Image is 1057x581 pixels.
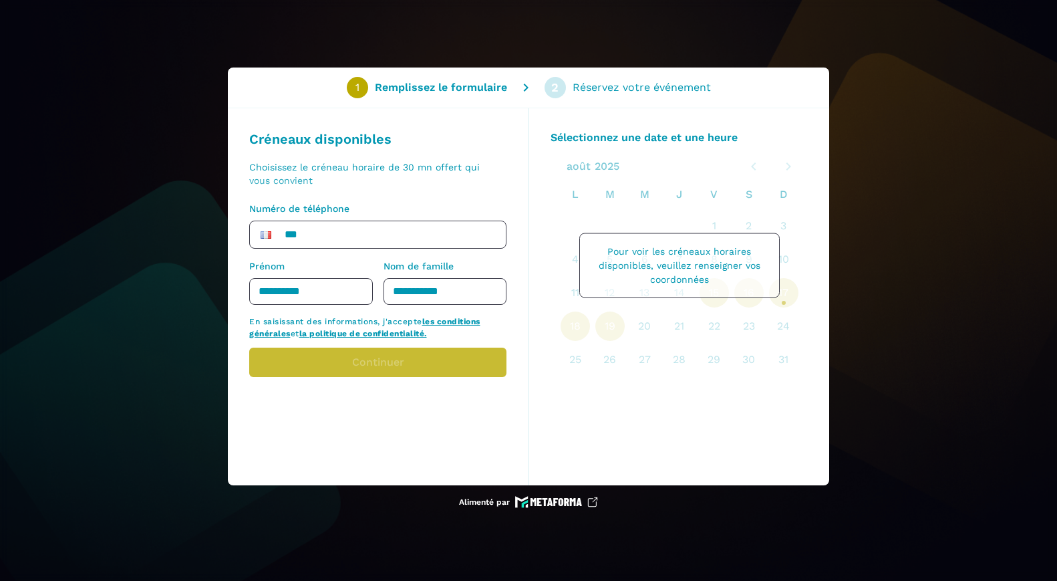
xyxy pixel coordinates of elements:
[249,203,349,214] font: Numéro de téléphone
[551,131,738,144] font: Sélectionnez une date et une heure
[253,224,279,245] div: France : + 33
[459,497,510,507] font: Alimenté par
[599,245,760,284] font: Pour voir les créneaux horaires disponibles, veuillez renseigner vos coordonnées
[249,131,392,147] font: Créneaux disponibles
[249,317,422,326] font: En saisissant des informations, j'accepte
[551,80,559,94] font: 2
[459,496,598,508] a: Alimenté par
[573,81,711,94] font: Réservez votre événement
[375,81,507,94] font: Remplissez le formulaire
[249,261,285,271] font: Prénom
[249,162,480,186] font: Choisissez le créneau horaire de 30 mn offert qui vous convient
[299,329,427,338] a: la politique de confidentialité.
[355,81,359,94] font: 1
[291,329,299,338] font: et
[249,317,480,338] a: les conditions générales
[384,261,454,271] font: Nom de famille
